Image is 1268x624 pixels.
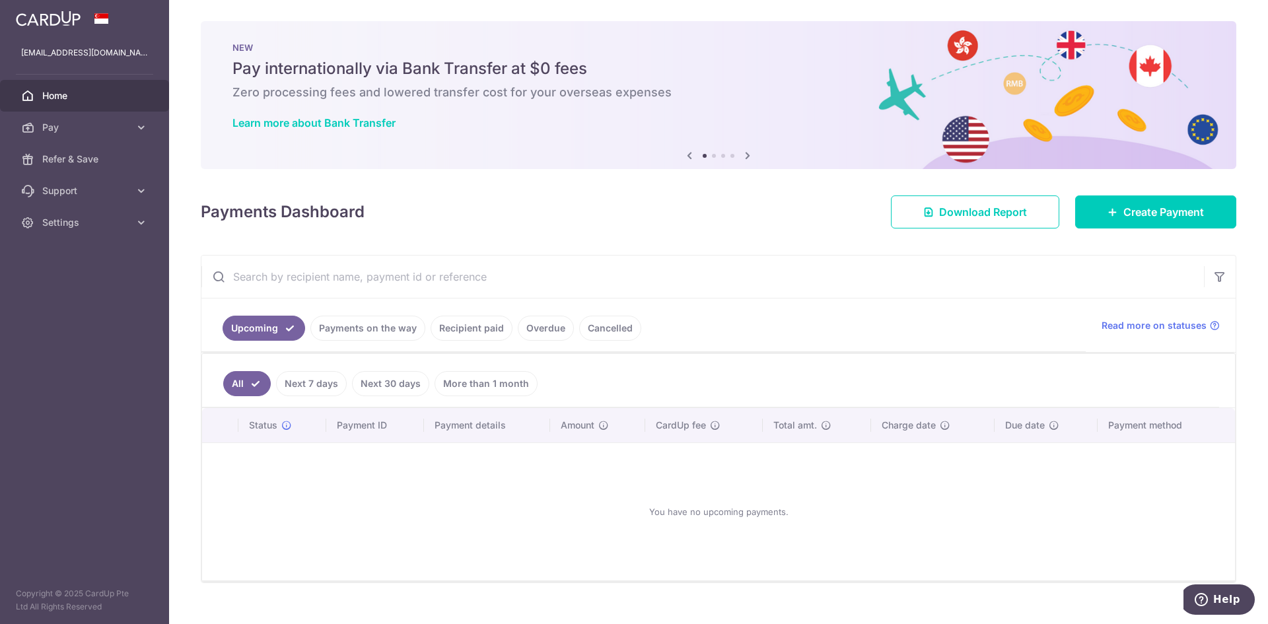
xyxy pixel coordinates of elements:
[773,419,817,432] span: Total amt.
[1005,419,1045,432] span: Due date
[435,371,538,396] a: More than 1 month
[939,204,1027,220] span: Download Report
[201,200,365,224] h4: Payments Dashboard
[1123,204,1204,220] span: Create Payment
[579,316,641,341] a: Cancelled
[42,153,129,166] span: Refer & Save
[310,316,425,341] a: Payments on the way
[1098,408,1235,442] th: Payment method
[42,89,129,102] span: Home
[232,58,1205,79] h5: Pay internationally via Bank Transfer at $0 fees
[42,184,129,197] span: Support
[201,256,1204,298] input: Search by recipient name, payment id or reference
[326,408,424,442] th: Payment ID
[891,195,1059,228] a: Download Report
[21,46,148,59] p: [EMAIL_ADDRESS][DOMAIN_NAME]
[424,408,551,442] th: Payment details
[42,216,129,229] span: Settings
[232,116,396,129] a: Learn more about Bank Transfer
[352,371,429,396] a: Next 30 days
[201,21,1236,169] img: Bank transfer banner
[561,419,594,432] span: Amount
[1183,584,1255,617] iframe: Opens a widget where you can find more information
[431,316,512,341] a: Recipient paid
[223,316,305,341] a: Upcoming
[42,121,129,134] span: Pay
[232,85,1205,100] h6: Zero processing fees and lowered transfer cost for your overseas expenses
[1075,195,1236,228] a: Create Payment
[249,419,277,432] span: Status
[882,419,936,432] span: Charge date
[518,316,574,341] a: Overdue
[223,371,271,396] a: All
[218,454,1219,570] div: You have no upcoming payments.
[656,419,706,432] span: CardUp fee
[276,371,347,396] a: Next 7 days
[1102,319,1220,332] a: Read more on statuses
[16,11,81,26] img: CardUp
[1102,319,1207,332] span: Read more on statuses
[232,42,1205,53] p: NEW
